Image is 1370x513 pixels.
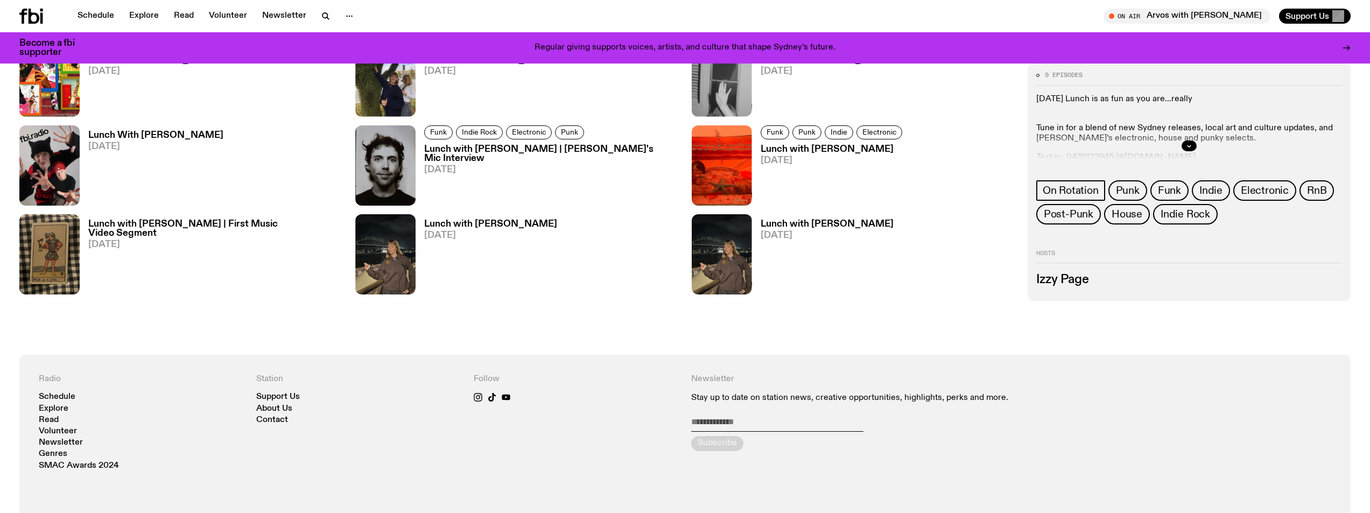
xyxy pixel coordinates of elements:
[1153,204,1218,224] a: Indie Rock
[1036,250,1342,263] h2: Hosts
[256,416,288,424] a: Contact
[1112,208,1142,220] span: House
[256,374,461,384] h4: Station
[761,231,894,240] span: [DATE]
[424,165,678,174] span: [DATE]
[535,43,835,53] p: Regular giving supports voices, artists, and culture that shape Sydney’s future.
[1116,185,1140,196] span: Punk
[561,128,578,136] span: Punk
[831,128,847,136] span: Indie
[202,9,254,24] a: Volunteer
[355,214,416,294] img: Izzy Page stands above looking down at Opera Bar. She poses in front of the Harbour Bridge in the...
[424,125,453,139] a: Funk
[825,125,853,139] a: Indie
[1044,208,1093,220] span: Post-Punk
[761,220,894,229] h3: Lunch with [PERSON_NAME]
[88,220,342,238] h3: Lunch with [PERSON_NAME] | First Music Video Segment
[424,67,585,76] span: [DATE]
[88,67,221,76] span: [DATE]
[1036,274,1342,286] h3: Izzy Page
[39,393,75,401] a: Schedule
[752,145,905,206] a: Lunch with [PERSON_NAME][DATE]
[80,131,223,206] a: Lunch With [PERSON_NAME][DATE]
[256,393,300,401] a: Support Us
[39,439,83,447] a: Newsletter
[691,374,1113,384] h4: Newsletter
[1043,185,1099,196] span: On Rotation
[80,55,221,116] a: Lunch with [PERSON_NAME][DATE]
[767,128,783,136] span: Funk
[167,9,200,24] a: Read
[355,125,416,206] img: Black and white film photo booth photo of Mike who is looking directly into camera smiling. he is...
[862,128,896,136] span: Electronic
[761,125,789,139] a: Funk
[761,156,905,165] span: [DATE]
[1307,185,1326,196] span: RnB
[792,125,821,139] a: Punk
[761,145,905,154] h3: Lunch with [PERSON_NAME]
[752,55,894,116] a: Lunch with [PERSON_NAME][DATE]
[424,231,557,240] span: [DATE]
[692,36,752,116] img: black and white photo of someone holding their hand to the air. you can see two windows in the ba...
[752,220,894,294] a: Lunch with [PERSON_NAME][DATE]
[123,9,165,24] a: Explore
[691,436,743,451] button: Subscribe
[256,9,313,24] a: Newsletter
[80,220,342,294] a: Lunch with [PERSON_NAME] | First Music Video Segment[DATE]
[39,405,68,413] a: Explore
[416,145,678,206] a: Lunch with [PERSON_NAME] | [PERSON_NAME]'s Mic Interview[DATE]
[39,450,67,458] a: Genres
[506,125,552,139] a: Electronic
[1192,180,1230,201] a: Indie
[1161,208,1210,220] span: Indie Rock
[456,125,503,139] a: Indie Rock
[1299,180,1334,201] a: RnB
[462,128,497,136] span: Indie Rock
[19,39,88,57] h3: Become a fbi supporter
[512,128,546,136] span: Electronic
[88,142,223,151] span: [DATE]
[856,125,902,139] a: Electronic
[88,131,223,140] h3: Lunch With [PERSON_NAME]
[88,240,342,249] span: [DATE]
[416,220,557,294] a: Lunch with [PERSON_NAME][DATE]
[1036,94,1342,104] p: [DATE] Lunch is as fun as you are...really
[1158,185,1181,196] span: Funk
[71,9,121,24] a: Schedule
[256,405,292,413] a: About Us
[1045,72,1083,78] span: 9 episodes
[39,374,243,384] h4: Radio
[1199,185,1223,196] span: Indie
[761,67,894,76] span: [DATE]
[416,55,585,116] a: Lunch with [PERSON_NAME][DATE]
[1150,180,1189,201] a: Funk
[430,128,447,136] span: Funk
[692,214,752,294] img: Izzy Page stands above looking down at Opera Bar. She poses in front of the Harbour Bridge in the...
[1285,11,1329,21] span: Support Us
[474,374,678,384] h4: Follow
[798,128,816,136] span: Punk
[1036,180,1105,201] a: On Rotation
[424,145,678,163] h3: Lunch with [PERSON_NAME] | [PERSON_NAME]'s Mic Interview
[1104,204,1150,224] a: House
[1241,185,1289,196] span: Electronic
[1279,9,1351,24] button: Support Us
[1036,204,1101,224] a: Post-Punk
[39,416,59,424] a: Read
[39,462,119,470] a: SMAC Awards 2024
[1036,113,1342,144] p: Tune in for a blend of new Sydney releases, local art and culture updates, and [PERSON_NAME]’s el...
[1108,180,1147,201] a: Punk
[39,427,77,435] a: Volunteer
[424,220,557,229] h3: Lunch with [PERSON_NAME]
[555,125,584,139] a: Punk
[1233,180,1296,201] a: Electronic
[1104,9,1270,24] button: On AirArvos with [PERSON_NAME]
[691,393,1113,403] p: Stay up to date on station news, creative opportunities, highlights, perks and more.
